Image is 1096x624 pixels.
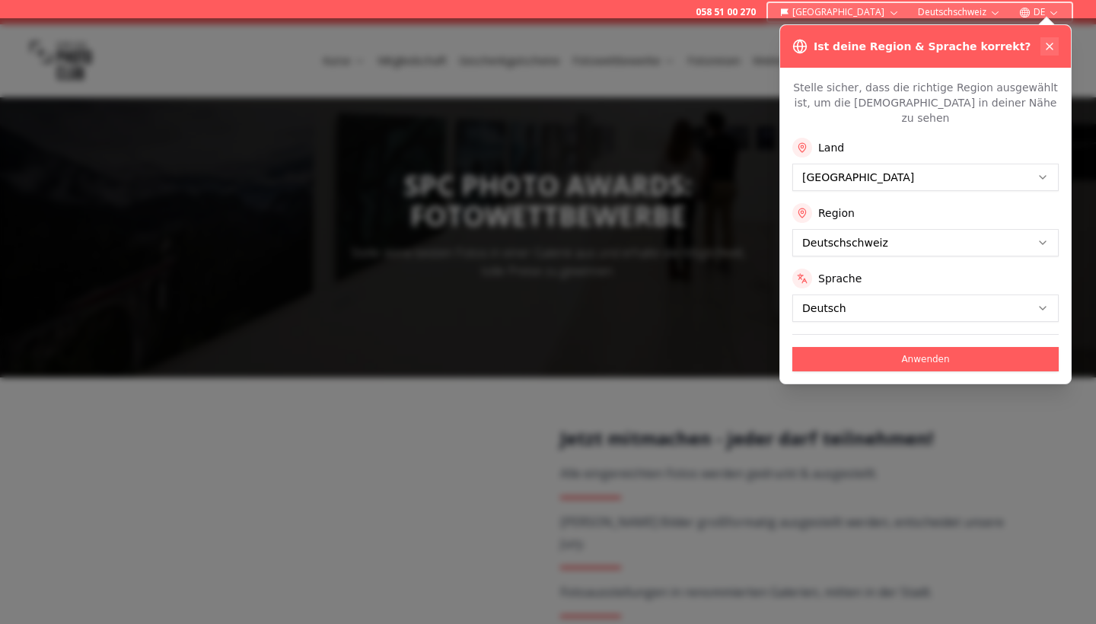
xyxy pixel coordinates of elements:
[696,6,756,18] a: 058 51 00 270
[792,347,1059,371] button: Anwenden
[912,3,1007,21] button: Deutschschweiz
[818,271,862,286] label: Sprache
[1013,3,1066,21] button: DE
[814,39,1031,54] h3: Ist deine Region & Sprache korrekt?
[792,80,1059,126] p: Stelle sicher, dass die richtige Region ausgewählt ist, um die [DEMOGRAPHIC_DATA] in deiner Nähe ...
[818,205,855,221] label: Region
[818,140,844,155] label: Land
[774,3,906,21] button: [GEOGRAPHIC_DATA]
